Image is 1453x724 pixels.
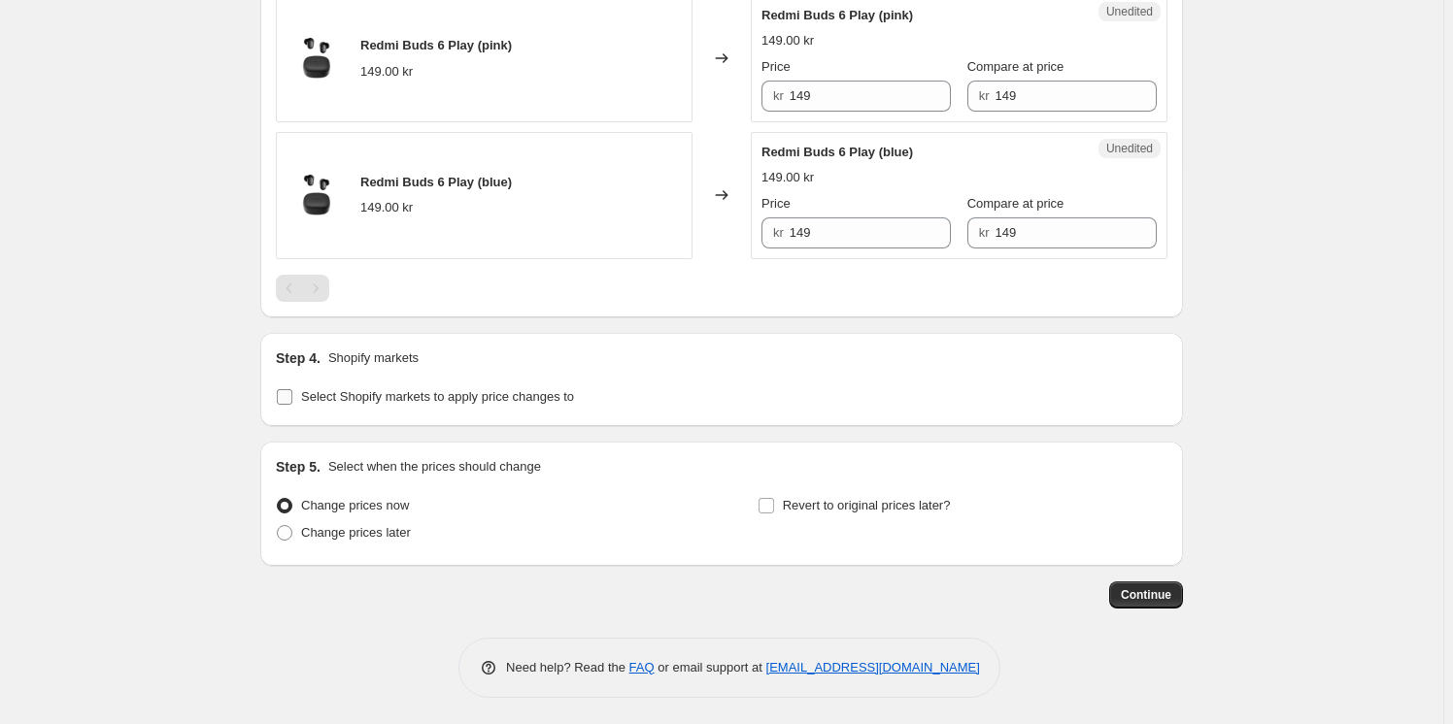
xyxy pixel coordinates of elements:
[1106,141,1153,156] span: Unedited
[276,457,321,477] h2: Step 5.
[967,59,1064,74] span: Compare at price
[761,31,814,50] div: 149.00 kr
[287,29,345,87] img: 2_2e1c7f7f-16a8-4378-8a3c-283c29425cfa_80x.png
[761,168,814,187] div: 149.00 kr
[773,88,784,103] span: kr
[979,88,990,103] span: kr
[276,275,329,302] nav: Pagination
[629,660,655,675] a: FAQ
[1106,4,1153,19] span: Unedited
[766,660,980,675] a: [EMAIL_ADDRESS][DOMAIN_NAME]
[1109,581,1183,609] button: Continue
[1121,587,1171,603] span: Continue
[360,62,413,82] div: 149.00 kr
[655,660,766,675] span: or email support at
[761,8,913,22] span: Redmi Buds 6 Play (pink)
[761,145,913,159] span: Redmi Buds 6 Play (blue)
[773,225,784,240] span: kr
[967,196,1064,211] span: Compare at price
[276,348,321,368] h2: Step 4.
[360,38,512,52] span: Redmi Buds 6 Play (pink)
[328,348,419,368] p: Shopify markets
[783,498,951,512] span: Revert to original prices later?
[360,175,512,189] span: Redmi Buds 6 Play (blue)
[979,225,990,240] span: kr
[328,457,541,477] p: Select when the prices should change
[506,660,629,675] span: Need help? Read the
[360,198,413,217] div: 149.00 kr
[301,525,411,540] span: Change prices later
[761,196,791,211] span: Price
[761,59,791,74] span: Price
[301,389,574,404] span: Select Shopify markets to apply price changes to
[287,166,345,224] img: 2_2e1c7f7f-16a8-4378-8a3c-283c29425cfa_80x.png
[301,498,409,512] span: Change prices now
